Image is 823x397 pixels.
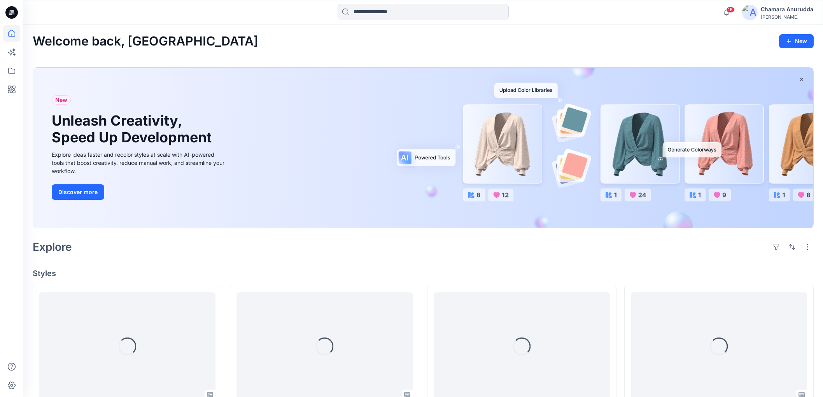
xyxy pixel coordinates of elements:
h4: Styles [33,269,814,278]
a: Discover more [52,184,227,200]
div: Explore ideas faster and recolor styles at scale with AI-powered tools that boost creativity, red... [52,150,227,175]
span: 16 [726,7,735,13]
h2: Explore [33,241,72,253]
h1: Unleash Creativity, Speed Up Development [52,112,215,146]
button: New [779,34,814,48]
div: [PERSON_NAME] [761,14,813,20]
button: Discover more [52,184,104,200]
h2: Welcome back, [GEOGRAPHIC_DATA] [33,34,258,49]
span: New [55,95,67,105]
div: Chamara Anurudda [761,5,813,14]
img: avatar [742,5,758,20]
